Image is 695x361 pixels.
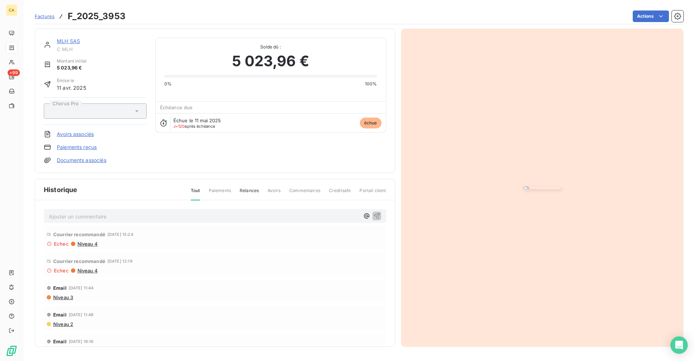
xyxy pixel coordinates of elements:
[6,345,17,357] img: Logo LeanPay
[57,58,87,64] span: Montant initial
[57,144,97,151] a: Paiements reçus
[670,336,688,354] div: Open Intercom Messenger
[57,38,80,44] a: MLH SAS
[173,118,221,123] span: Échue le 11 mai 2025
[523,186,561,189] img: invoice_thumbnail
[53,232,105,237] span: Courrier recommandé
[329,187,351,200] span: Creditsafe
[360,118,382,128] span: échue
[232,50,309,72] span: 5 023,96 €
[44,185,77,195] span: Historique
[69,286,94,290] span: [DATE] 11:44
[365,81,377,87] span: 100%
[6,4,17,16] div: CA
[52,321,73,327] span: Niveau 2
[209,187,231,200] span: Paiements
[57,77,86,84] span: Émise le
[173,124,215,128] span: après échéance
[268,187,281,200] span: Avoirs
[69,339,94,344] span: [DATE] 16:16
[77,268,98,273] span: Niveau 4
[35,13,55,19] span: Factures
[240,187,259,200] span: Relances
[164,44,377,50] span: Solde dû :
[57,157,106,164] a: Documents associés
[53,258,105,264] span: Courrier recommandé
[68,10,126,23] h3: F_2025_3953
[53,285,67,291] span: Email
[57,131,94,138] a: Avoirs associés
[108,232,133,237] span: [DATE] 15:24
[77,241,98,247] span: Niveau 4
[52,294,73,300] span: Niveau 3
[359,187,386,200] span: Portail client
[289,187,320,200] span: Commentaires
[633,10,669,22] button: Actions
[108,259,132,263] span: [DATE] 12:19
[8,69,20,76] span: +99
[160,105,193,110] span: Échéance due
[191,187,200,200] span: Tout
[54,241,69,247] span: Echec
[164,81,172,87] span: 0%
[173,124,185,129] span: J+120
[53,339,67,344] span: Email
[53,312,67,318] span: Email
[57,64,87,72] span: 5 023,96 €
[54,268,69,273] span: Echec
[69,313,94,317] span: [DATE] 11:48
[57,46,147,52] span: C MLH
[57,84,86,92] span: 11 avr. 2025
[35,13,55,20] a: Factures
